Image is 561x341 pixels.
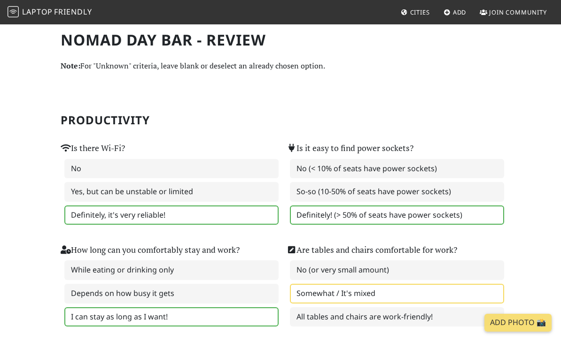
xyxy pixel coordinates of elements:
[64,307,279,327] label: I can stay as long as I want!
[397,4,434,21] a: Cities
[290,205,504,225] label: Definitely! (> 50% of seats have power sockets)
[290,182,504,202] label: So-so (10-50% of seats have power sockets)
[61,31,500,49] h1: Nomad Day Bar - Review
[489,8,547,16] span: Join Community
[22,7,53,17] span: Laptop
[64,182,279,202] label: Yes, but can be unstable or limited
[290,159,504,179] label: No (< 10% of seats have power sockets)
[64,260,279,280] label: While eating or drinking only
[61,114,500,127] h2: Productivity
[286,142,413,155] label: Is it easy to find power sockets?
[8,6,19,17] img: LaptopFriendly
[8,4,92,21] a: LaptopFriendly LaptopFriendly
[61,61,80,71] strong: Note:
[61,243,240,257] label: How long can you comfortably stay and work?
[476,4,551,21] a: Join Community
[54,7,92,17] span: Friendly
[484,314,552,332] a: Add Photo 📸
[410,8,430,16] span: Cities
[290,284,504,303] label: Somewhat / It's mixed
[440,4,470,21] a: Add
[290,260,504,280] label: No (or very small amount)
[453,8,467,16] span: Add
[64,205,279,225] label: Definitely, it's very reliable!
[61,60,500,72] p: For "Unknown" criteria, leave blank or deselect an already chosen option.
[61,142,125,155] label: Is there Wi-Fi?
[290,307,504,327] label: All tables and chairs are work-friendly!
[64,284,279,303] label: Depends on how busy it gets
[286,243,457,257] label: Are tables and chairs comfortable for work?
[64,159,279,179] label: No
